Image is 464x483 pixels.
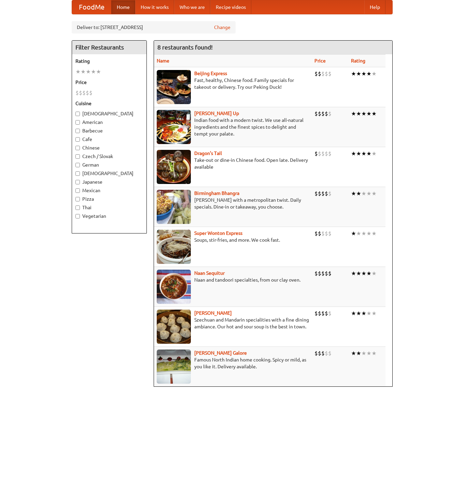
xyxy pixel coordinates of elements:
[361,310,366,317] li: ★
[75,110,143,117] label: [DEMOGRAPHIC_DATA]
[157,230,191,264] img: superwonton.jpg
[318,350,321,357] li: $
[364,0,385,14] a: Help
[157,70,191,104] img: beijing.jpg
[328,70,332,77] li: $
[157,157,309,170] p: Take-out or dine-in Chinese food. Open late. Delivery available
[72,21,236,33] div: Deliver to: [STREET_ADDRESS]
[366,190,371,197] li: ★
[314,110,318,117] li: $
[366,350,371,357] li: ★
[157,237,309,243] p: Soups, stir-fries, and more. We cook fast.
[314,350,318,357] li: $
[328,310,332,317] li: $
[351,350,356,357] li: ★
[321,110,325,117] li: $
[318,150,321,157] li: $
[371,110,377,117] li: ★
[318,70,321,77] li: $
[351,150,356,157] li: ★
[194,270,225,276] a: Naan Sequitur
[351,190,356,197] li: ★
[75,100,143,107] h5: Cuisine
[361,190,366,197] li: ★
[361,150,366,157] li: ★
[157,270,191,304] img: naansequitur.jpg
[157,77,309,90] p: Fast, healthy, Chinese food. Family specials for takeout or delivery. Try our Peking Duck!
[371,70,377,77] li: ★
[325,150,328,157] li: $
[157,190,191,224] img: bhangra.jpg
[314,150,318,157] li: $
[75,214,80,218] input: Vegetarian
[356,270,361,277] li: ★
[210,0,251,14] a: Recipe videos
[75,58,143,65] h5: Rating
[75,129,80,133] input: Barbecue
[356,110,361,117] li: ★
[194,190,239,196] a: Birmingham Bhangra
[366,270,371,277] li: ★
[361,350,366,357] li: ★
[75,163,80,167] input: German
[351,310,356,317] li: ★
[321,270,325,277] li: $
[194,350,247,356] a: [PERSON_NAME] Galore
[157,117,309,137] p: Indian food with a modern twist. We use all-natural ingredients and the finest spices to delight ...
[325,310,328,317] li: $
[366,310,371,317] li: ★
[75,187,143,194] label: Mexican
[75,205,80,210] input: Thai
[111,0,135,14] a: Home
[356,230,361,237] li: ★
[361,230,366,237] li: ★
[75,213,143,219] label: Vegetarian
[75,188,80,193] input: Mexican
[314,270,318,277] li: $
[356,350,361,357] li: ★
[314,230,318,237] li: $
[214,24,230,31] a: Change
[361,70,366,77] li: ★
[371,350,377,357] li: ★
[356,150,361,157] li: ★
[75,119,143,126] label: American
[328,110,332,117] li: $
[318,190,321,197] li: $
[75,112,80,116] input: [DEMOGRAPHIC_DATA]
[356,190,361,197] li: ★
[356,310,361,317] li: ★
[96,68,101,75] li: ★
[314,310,318,317] li: $
[157,110,191,144] img: curryup.jpg
[314,58,326,63] a: Price
[314,70,318,77] li: $
[318,230,321,237] li: $
[75,89,79,97] li: $
[75,144,143,151] label: Chinese
[328,270,332,277] li: $
[194,111,239,116] a: [PERSON_NAME] Up
[321,310,325,317] li: $
[82,89,86,97] li: $
[75,161,143,168] label: German
[194,310,232,316] b: [PERSON_NAME]
[72,0,111,14] a: FoodMe
[318,110,321,117] li: $
[75,179,143,185] label: Japanese
[356,70,361,77] li: ★
[194,71,227,76] a: Beijing Express
[314,190,318,197] li: $
[321,150,325,157] li: $
[75,171,80,176] input: [DEMOGRAPHIC_DATA]
[72,41,146,54] h4: Filter Restaurants
[79,89,82,97] li: $
[351,58,365,63] a: Rating
[366,230,371,237] li: ★
[361,270,366,277] li: ★
[194,230,242,236] a: Super Wonton Express
[371,190,377,197] li: ★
